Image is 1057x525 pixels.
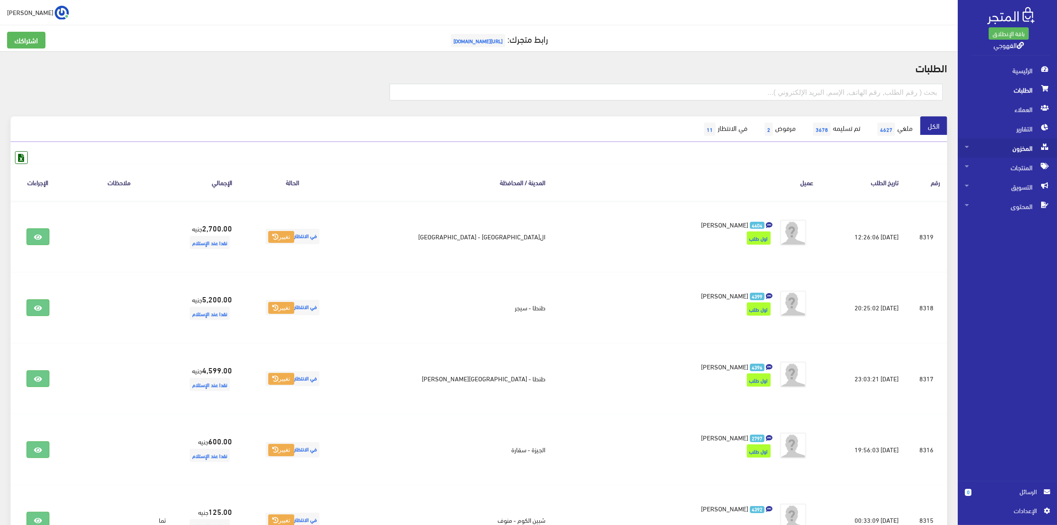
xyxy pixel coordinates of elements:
[266,371,319,387] span: في الانتظار
[345,343,552,414] td: طنطا - [GEOGRAPHIC_DATA][PERSON_NAME]
[190,378,230,391] span: نقدا عند الإستلام
[55,6,69,20] img: ...
[173,272,239,343] td: جنيه
[750,364,765,371] span: 4396
[173,414,239,485] td: جنيه
[958,100,1057,119] a: العملاء
[190,236,230,249] span: نقدا عند الإستلام
[965,119,1050,138] span: التقارير
[449,30,548,47] a: رابط متجرك:[URL][DOMAIN_NAME]
[345,201,552,272] td: ال[GEOGRAPHIC_DATA] - [GEOGRAPHIC_DATA]
[906,164,947,201] th: رقم
[813,123,831,136] span: 3678
[266,300,319,315] span: في الانتظار
[65,164,173,201] th: ملاحظات
[567,361,773,371] a: 4396 [PERSON_NAME]
[958,158,1057,177] a: المنتجات
[345,272,552,343] td: طنطا - سيجر
[821,343,906,414] td: [DATE] 23:03:21
[567,290,773,300] a: 4399 [PERSON_NAME]
[701,431,748,443] span: [PERSON_NAME]
[202,364,232,376] strong: 4,599.00
[268,302,294,314] button: تغيير
[701,360,748,372] span: [PERSON_NAME]
[268,373,294,385] button: تغيير
[190,449,230,462] span: نقدا عند الإستلام
[266,442,319,458] span: في الانتظار
[987,7,1035,24] img: .
[701,218,748,231] span: [PERSON_NAME]
[958,61,1057,80] a: الرئيسية
[906,272,947,343] td: 8318
[958,138,1057,158] a: المخزون
[755,116,803,142] a: مرفوض2
[11,164,65,201] th: الإجراءات
[704,123,716,136] span: 11
[701,289,748,302] span: [PERSON_NAME]
[747,373,771,387] span: اول طلب
[750,435,765,442] span: 2797
[989,27,1029,40] a: باقة الإنطلاق
[266,229,319,244] span: في الانتظار
[965,489,971,496] span: 0
[567,220,773,229] a: 4404 [PERSON_NAME]
[268,231,294,243] button: تغيير
[906,414,947,485] td: 8316
[958,197,1057,216] a: المحتوى
[965,177,1050,197] span: التسويق
[965,506,1050,520] a: اﻹعدادات
[345,414,552,485] td: الجيزة - سقارة
[920,116,947,135] a: الكل
[978,487,1037,496] span: الرسائل
[390,84,943,101] input: بحث ( رقم الطلب, رقم الهاتف, الإسم, البريد اﻹلكتروني )...
[173,343,239,414] td: جنيه
[965,138,1050,158] span: المخزون
[451,34,505,47] span: [URL][DOMAIN_NAME]
[780,432,806,459] img: avatar.png
[965,80,1050,100] span: الطلبات
[747,302,771,316] span: اول طلب
[965,197,1050,216] span: المحتوى
[208,506,232,517] strong: 125.00
[345,164,552,201] th: المدينة / المحافظة
[958,80,1057,100] a: الطلبات
[553,164,821,201] th: عميل
[747,444,771,458] span: اول طلب
[965,487,1050,506] a: 0 الرسائل
[11,62,947,73] h2: الطلبات
[202,293,232,305] strong: 5,200.00
[821,272,906,343] td: [DATE] 20:25:02
[208,435,232,447] strong: 600.00
[750,222,765,229] span: 4404
[750,506,765,514] span: 4392
[965,158,1050,177] span: المنتجات
[190,307,230,320] span: نقدا عند الإستلام
[239,164,345,201] th: الحالة
[701,502,748,514] span: [PERSON_NAME]
[11,465,44,498] iframe: Drift Widget Chat Controller
[268,444,294,456] button: تغيير
[567,503,773,513] a: 4392 [PERSON_NAME]
[780,361,806,388] img: avatar.png
[173,164,239,201] th: اﻹجمالي
[780,220,806,246] img: avatar.png
[803,116,868,142] a: تم تسليمه3678
[877,123,895,136] span: 4627
[567,432,773,442] a: 2797 [PERSON_NAME]
[694,116,755,142] a: في الانتظار11
[7,32,45,48] a: اشتراكك
[747,231,771,245] span: اول طلب
[821,414,906,485] td: [DATE] 19:56:03
[750,293,765,300] span: 4399
[965,61,1050,80] span: الرئيسية
[906,343,947,414] td: 8317
[780,290,806,317] img: avatar.png
[972,506,1036,515] span: اﻹعدادات
[765,123,773,136] span: 2
[821,164,906,201] th: تاريخ الطلب
[958,119,1057,138] a: التقارير
[868,116,920,142] a: ملغي4627
[906,201,947,272] td: 8319
[993,38,1024,51] a: القهوجي
[173,201,239,272] td: جنيه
